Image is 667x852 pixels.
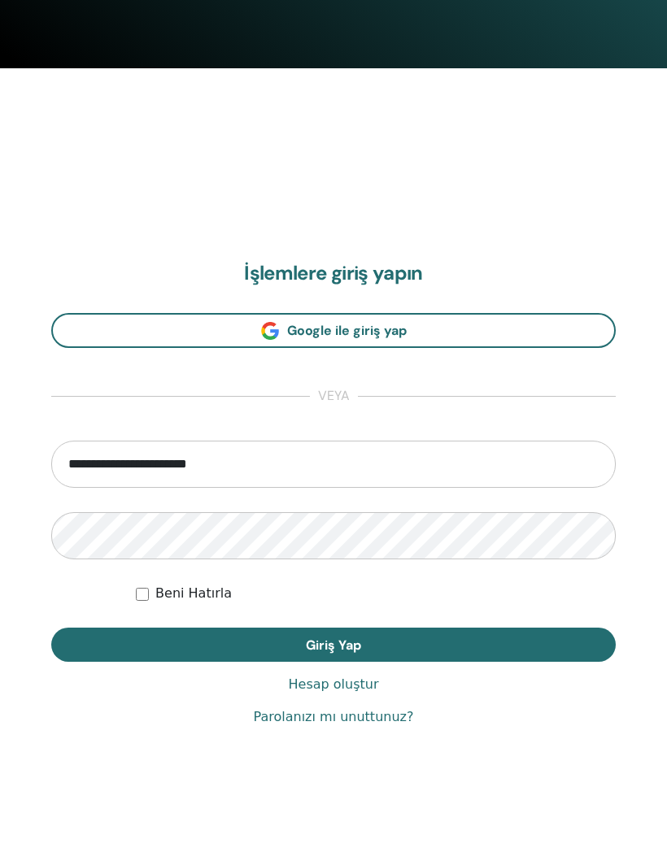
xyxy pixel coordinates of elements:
a: Parolanızı mı unuttunuz? [254,707,414,727]
div: Beni süresiz olarak veya manuel olarak çıkış yapana kadar kimlik doğrulamalı tut [136,584,616,603]
button: Giriş Yap [51,628,616,662]
a: Hesap oluştur [289,675,379,694]
font: Beni Hatırla [155,585,232,601]
font: Parolanızı mı unuttunuz? [254,709,414,724]
font: veya [318,387,350,404]
a: Google ile giriş yap [51,313,616,348]
font: Hesap oluştur [289,676,379,692]
font: Giriş Yap [306,637,361,654]
font: Google ile giriş yap [287,322,407,339]
font: İşlemlere giriş yapın [244,260,423,285]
